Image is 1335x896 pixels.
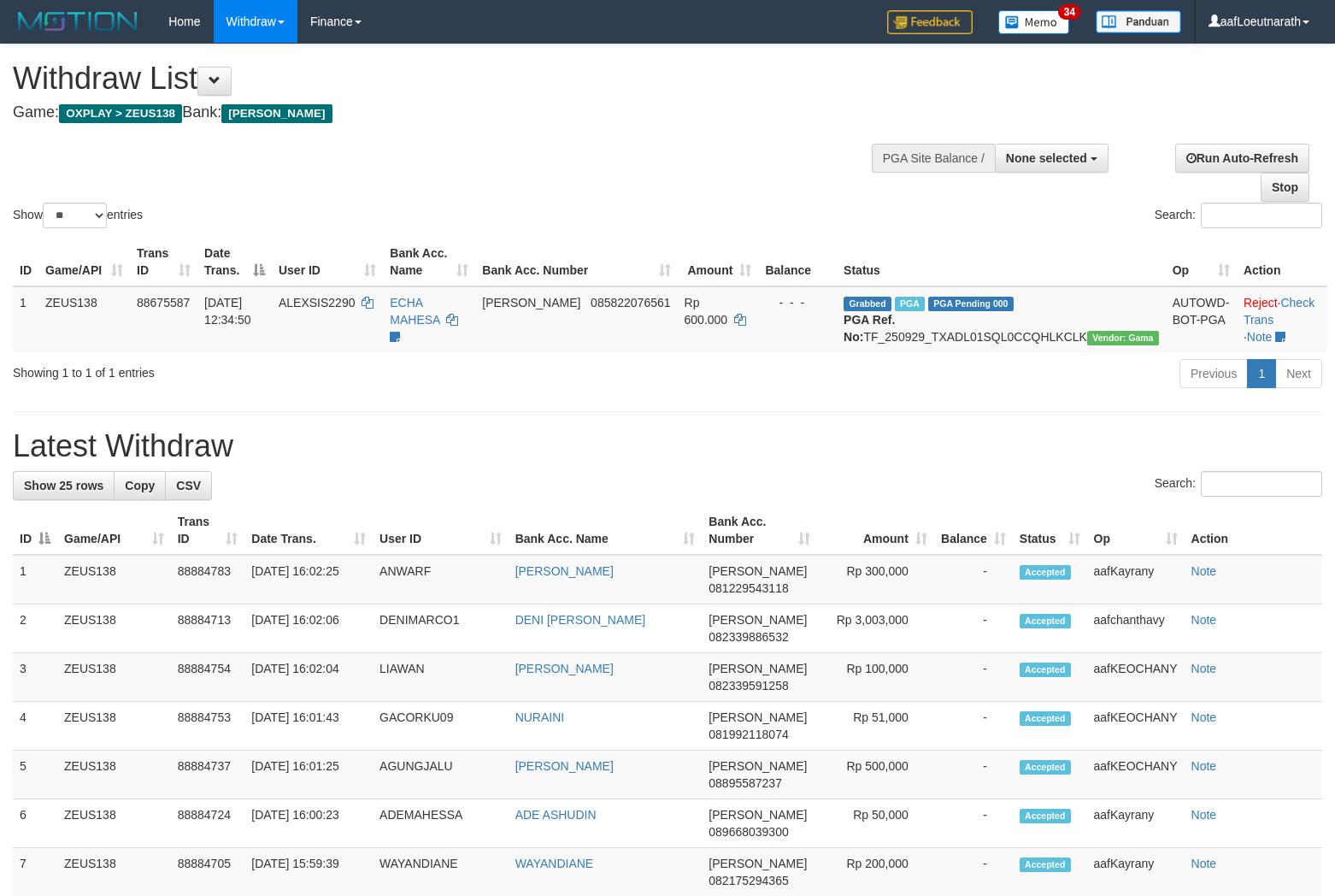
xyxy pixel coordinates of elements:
[244,604,373,653] td: [DATE] 16:02:06
[1020,663,1071,677] span: Accepted
[1244,296,1314,327] a: Check Trans
[928,297,1014,311] span: PGA Pending
[1166,238,1237,286] th: Op: activate to sort column ascending
[844,313,895,344] b: PGA Ref. No:
[1179,359,1248,388] a: Previous
[837,286,1166,352] td: TF_250929_TXADL01SQL0CCQHLKCLK
[171,751,245,799] td: 88884737
[998,10,1070,34] img: Button%20Memo.svg
[57,604,171,653] td: ZEUS138
[1087,331,1159,345] span: Vendor URL: https://trx31.1velocity.biz
[373,702,509,751] td: GACORKU09
[176,479,201,492] span: CSV
[57,555,171,604] td: ZEUS138
[24,479,103,492] span: Show 25 rows
[709,808,807,822] span: [PERSON_NAME]
[709,857,807,870] span: [PERSON_NAME]
[895,297,925,311] span: Marked by aafpengsreynich
[59,104,182,123] span: OXPLAY > ZEUS138
[13,203,143,228] label: Show entries
[13,555,57,604] td: 1
[709,679,788,693] span: Copy 082339591258 to clipboard
[13,429,1322,463] h1: Latest Withdraw
[38,286,130,352] td: ZEUS138
[1244,296,1278,309] a: Reject
[137,296,190,309] span: 88675587
[872,144,995,173] div: PGA Site Balance /
[1006,151,1087,165] span: None selected
[1155,203,1322,228] label: Search:
[591,296,670,309] span: Copy 085822076561 to clipboard
[165,471,212,500] a: CSV
[1237,286,1327,352] td: · ·
[1191,613,1217,627] a: Note
[171,702,245,751] td: 88884753
[373,653,509,702] td: LIAWAN
[125,479,155,492] span: Copy
[934,653,1013,702] td: -
[13,799,57,848] td: 6
[1087,702,1185,751] td: aafKEOCHANY
[515,808,597,822] a: ADE ASHUDIN
[934,604,1013,653] td: -
[709,825,788,839] span: Copy 089668039300 to clipboard
[934,799,1013,848] td: -
[373,751,509,799] td: AGUNGJALU
[709,662,807,675] span: [PERSON_NAME]
[13,702,57,751] td: 4
[1237,238,1327,286] th: Action
[1191,710,1217,724] a: Note
[1020,760,1071,775] span: Accepted
[1020,809,1071,823] span: Accepted
[1087,604,1185,653] td: aafchanthavy
[1185,506,1322,555] th: Action
[709,759,807,773] span: [PERSON_NAME]
[1191,857,1217,870] a: Note
[1087,751,1185,799] td: aafKEOCHANY
[515,710,565,724] a: NURAINI
[685,296,728,327] span: Rp 600.000
[817,604,934,653] td: Rp 3,003,000
[1013,506,1087,555] th: Status: activate to sort column ascending
[244,653,373,702] td: [DATE] 16:02:04
[515,564,614,578] a: [PERSON_NAME]
[844,297,891,311] span: Grabbed
[1020,711,1071,726] span: Accepted
[38,238,130,286] th: Game/API: activate to sort column ascending
[390,296,439,327] a: ECHA MAHESA
[373,604,509,653] td: DENIMARCO1
[709,613,807,627] span: [PERSON_NAME]
[13,286,38,352] td: 1
[1247,330,1273,344] a: Note
[57,751,171,799] td: ZEUS138
[57,506,171,555] th: Game/API: activate to sort column ascending
[702,506,817,555] th: Bank Acc. Number: activate to sort column ascending
[244,555,373,604] td: [DATE] 16:02:25
[1175,144,1309,173] a: Run Auto-Refresh
[171,799,245,848] td: 88884724
[373,799,509,848] td: ADEMAHESSA
[13,104,873,121] h4: Game: Bank:
[515,613,645,627] a: DENI [PERSON_NAME]
[1191,564,1217,578] a: Note
[272,238,383,286] th: User ID: activate to sort column ascending
[709,874,788,887] span: Copy 082175294365 to clipboard
[1020,565,1071,580] span: Accepted
[13,471,115,500] a: Show 25 rows
[709,581,788,595] span: Copy 081229543118 to clipboard
[817,506,934,555] th: Amount: activate to sort column ascending
[383,238,475,286] th: Bank Acc. Name: activate to sort column ascending
[709,710,807,724] span: [PERSON_NAME]
[817,751,934,799] td: Rp 500,000
[13,653,57,702] td: 3
[817,799,934,848] td: Rp 50,000
[114,471,166,500] a: Copy
[1191,662,1217,675] a: Note
[244,702,373,751] td: [DATE] 16:01:43
[1201,203,1322,228] input: Search:
[1020,858,1071,872] span: Accepted
[1191,759,1217,773] a: Note
[1247,359,1276,388] a: 1
[1201,471,1322,497] input: Search:
[43,203,107,228] select: Showentries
